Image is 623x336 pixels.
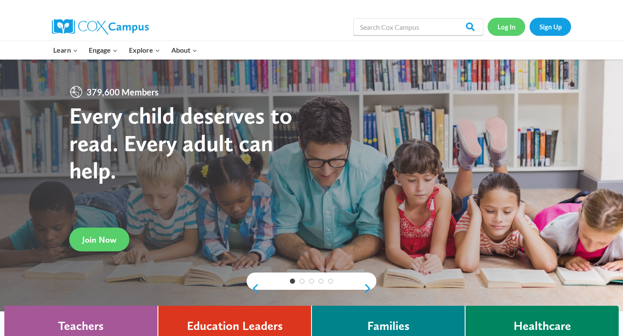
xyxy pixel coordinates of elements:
[69,101,292,184] strong: Every child deserves to read. Every adult can help.
[187,319,283,333] h4: Education Leaders
[48,41,202,59] nav: Primary Navigation
[328,279,333,284] a: 5
[83,41,124,59] button: Child menu of Engage
[247,283,260,294] a: previous
[166,41,203,59] button: Child menu of About
[48,41,83,59] button: Child menu of Learn
[58,319,104,333] h4: Teachers
[69,228,129,251] a: Join Now
[309,279,314,284] a: 3
[318,279,324,284] a: 4
[52,19,149,35] img: Cox Campus
[353,18,483,35] input: Search Cox Campus
[123,41,166,59] button: Child menu of Explore
[488,18,525,35] a: Log In
[82,235,116,245] span: Join Now
[247,280,376,297] div: content slider buttons
[488,18,571,35] nav: Secondary Navigation
[363,283,376,294] a: next
[530,18,571,35] a: Sign Up
[367,319,410,333] h4: Families
[83,85,162,99] span: 379,600 Members
[290,279,295,284] a: 1
[514,319,571,333] h4: Healthcare
[299,279,305,284] a: 2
